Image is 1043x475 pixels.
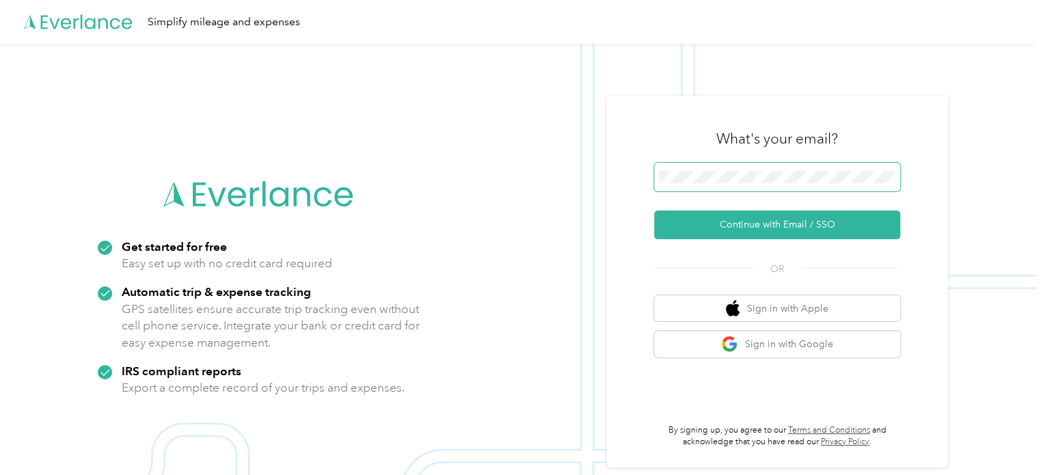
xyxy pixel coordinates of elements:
[122,301,420,351] p: GPS satellites ensure accurate trip tracking even without cell phone service. Integrate your bank...
[654,295,900,322] button: apple logoSign in with Apple
[654,331,900,357] button: google logoSign in with Google
[788,425,870,435] a: Terms and Conditions
[726,300,740,317] img: apple logo
[821,437,869,447] a: Privacy Policy
[654,424,900,448] p: By signing up, you agree to our and acknowledge that you have read our .
[122,239,227,254] strong: Get started for free
[753,262,801,276] span: OR
[148,14,300,31] div: Simplify mileage and expenses
[122,364,241,378] strong: IRS compliant reports
[716,129,838,148] h3: What's your email?
[122,284,311,299] strong: Automatic trip & expense tracking
[122,379,405,396] p: Export a complete record of your trips and expenses.
[721,336,738,353] img: google logo
[654,211,900,239] button: Continue with Email / SSO
[122,255,332,272] p: Easy set up with no credit card required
